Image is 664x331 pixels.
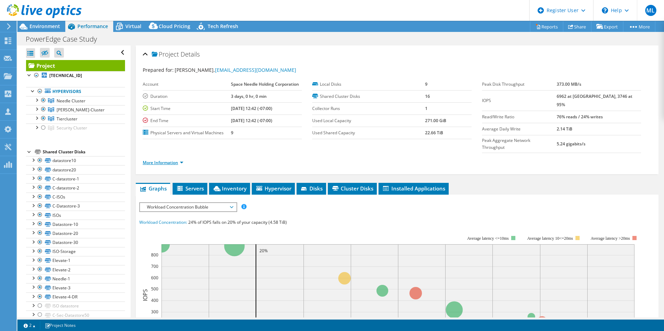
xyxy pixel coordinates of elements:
[482,97,557,104] label: IOPS
[141,289,149,301] text: IOPS
[530,21,563,32] a: Reports
[77,23,108,29] span: Performance
[143,93,231,100] label: Duration
[26,229,125,238] a: Datastore-20
[176,185,204,192] span: Servers
[143,117,231,124] label: End Time
[482,81,557,88] label: Peak Disk Throughput
[26,124,125,133] a: Security Cluster
[557,93,632,108] b: 6962 at [GEOGRAPHIC_DATA], 3746 at 95%
[57,116,77,122] span: Tiercluster
[231,93,267,99] b: 3 days, 0 hr, 0 min
[425,130,443,136] b: 22.66 TiB
[26,156,125,165] a: datastore10
[26,193,125,202] a: C-ISOs
[26,71,125,80] a: [TECHNICAL_ID]
[26,87,125,96] a: Hypervisors
[467,236,509,241] tspan: Average latency <=10ms
[527,236,573,241] tspan: Average latency 10<=20ms
[151,263,158,269] text: 700
[188,219,287,225] span: 24% of IOPS falls on 20% of your capacity (4.58 TiB)
[425,81,428,87] b: 9
[231,130,233,136] b: 9
[125,23,141,29] span: Virtual
[26,247,125,256] a: ISO-Storage
[26,302,125,311] a: ISO datastore
[563,21,591,32] a: Share
[19,321,40,330] a: 2
[382,185,445,192] span: Installed Applications
[26,174,125,183] a: C-datastore-1
[139,185,167,192] span: Graphs
[482,137,557,151] label: Peak Aggregate Network Throughput
[312,105,425,112] label: Collector Runs
[300,185,323,192] span: Disks
[26,311,125,320] a: C-Sec-Datastore50
[482,113,557,120] label: Read/Write Ratio
[26,211,125,220] a: ISOs
[591,21,623,32] a: Export
[26,256,125,265] a: Elevate-1
[557,81,581,87] b: 373.00 MB/s
[181,50,200,58] span: Details
[143,105,231,112] label: Start Time
[26,274,125,283] a: Needle-1
[143,160,183,165] a: More Information
[557,141,586,147] b: 5.24 gigabits/s
[255,185,291,192] span: Hypervisor
[143,203,233,211] span: Workload Concentration Bubble
[151,275,158,281] text: 600
[213,185,247,192] span: Inventory
[215,67,296,73] a: [EMAIL_ADDRESS][DOMAIN_NAME]
[139,219,187,225] span: Workload Concentration:
[425,118,446,124] b: 271.00 GiB
[312,81,425,88] label: Local Disks
[143,81,231,88] label: Account
[151,286,158,292] text: 500
[143,129,231,136] label: Physical Servers and Virtual Machines
[312,117,425,124] label: Used Local Capacity
[151,252,158,258] text: 800
[143,67,174,73] label: Prepared for:
[159,23,190,29] span: Cloud Pricing
[331,185,373,192] span: Cluster Disks
[645,5,656,16] span: ML
[425,93,430,99] b: 16
[175,67,296,73] span: [PERSON_NAME],
[231,105,272,111] b: [DATE] 12:42 (-07:00)
[425,105,428,111] b: 1
[26,105,125,114] a: Taylor-Cluster
[26,96,125,105] a: Needle Cluster
[26,60,125,71] a: Project
[623,21,655,32] a: More
[40,321,81,330] a: Project Notes
[26,238,125,247] a: Datastore-30
[151,309,158,315] text: 300
[26,202,125,211] a: C-Datastore-3
[26,183,125,192] a: C-datastore-2
[152,51,179,58] span: Project
[23,35,108,43] h1: PowerEdge Case Study
[57,107,105,113] span: [PERSON_NAME]-Cluster
[557,126,572,132] b: 2.14 TiB
[259,248,268,254] text: 20%
[26,283,125,292] a: Elevate-3
[57,125,87,131] span: Security Cluster
[57,98,85,104] span: Needle Cluster
[482,126,557,133] label: Average Daily Write
[312,93,425,100] label: Shared Cluster Disks
[49,73,82,78] b: [TECHNICAL_ID]
[26,114,125,123] a: Tiercluster
[26,165,125,174] a: datastore20
[26,220,125,229] a: Datastore-10
[26,292,125,302] a: Elevate-4-DR
[30,23,60,29] span: Environment
[208,23,238,29] span: Tech Refresh
[43,148,125,156] div: Shared Cluster Disks
[151,297,158,303] text: 400
[231,118,272,124] b: [DATE] 12:42 (-07:00)
[26,265,125,274] a: Elevate-2
[591,236,630,241] text: Average latency >20ms
[557,114,603,120] b: 76% reads / 24% writes
[231,81,299,87] b: Space Needle Holding Corporation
